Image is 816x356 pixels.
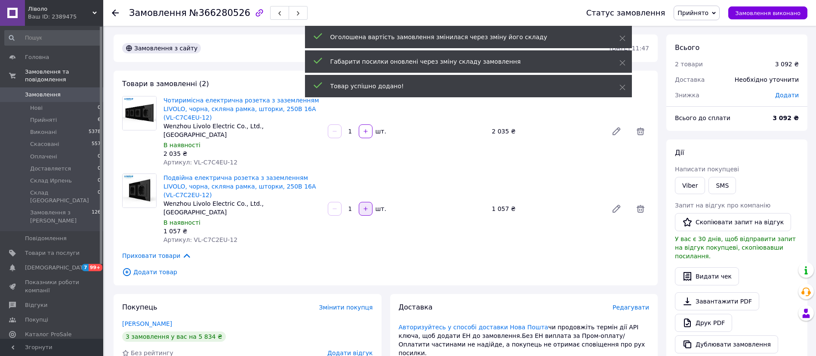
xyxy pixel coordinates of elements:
[675,166,739,173] span: Написати покупцеві
[330,33,598,41] div: Оголошена вартість замовлення змінилася через зміну його складу
[775,60,799,68] div: 3 092 ₴
[613,304,649,311] span: Редагувати
[675,292,759,310] a: Завантажити PDF
[163,97,319,121] a: Чотиримісна електрична розетка з заземленням LIVOLO, чорна, скляна рамка, шторки, 250В 16А (VL-C7...
[98,165,101,173] span: 0
[123,174,156,207] img: Подвійна електрична розетка з заземленням LIVOLO, чорна, скляна рамка, шторки, 250В 16А (VL-C7C2E...
[675,76,705,83] span: Доставка
[163,236,237,243] span: Артикул: VL-C7C2EU-12
[163,159,237,166] span: Артикул: VL-C7C4EU-12
[25,279,80,294] span: Показники роботи компанії
[25,91,61,99] span: Замовлення
[122,303,157,311] span: Покупець
[25,331,71,338] span: Каталог ProSale
[675,213,791,231] button: Скопіювати запит на відгук
[675,92,699,99] span: Знижка
[488,203,604,215] div: 1 057 ₴
[675,61,703,68] span: 2 товари
[92,209,101,224] span: 126
[586,9,665,17] div: Статус замовлення
[675,314,732,332] a: Друк PDF
[30,209,92,224] span: Замовлення з [PERSON_NAME]
[30,128,57,136] span: Виконані
[728,6,807,19] button: Замовлення виконано
[122,267,649,277] span: Додати товар
[675,335,778,353] button: Дублювати замовлення
[98,153,101,161] span: 0
[25,249,80,257] span: Товари та послуги
[4,30,102,46] input: Пошук
[163,174,316,198] a: Подвійна електрична розетка з заземленням LIVOLO, чорна, скляна рамка, шторки, 250В 16А (VL-C7C2E...
[632,200,649,217] span: Видалити
[89,264,103,271] span: 99+
[122,320,172,327] a: [PERSON_NAME]
[675,115,730,121] span: Всього до сплати
[28,13,103,21] div: Ваш ID: 2389475
[708,177,736,194] button: SMS
[163,219,200,226] span: В наявності
[28,5,92,13] span: Ліволо
[89,128,101,136] span: 5378
[163,142,200,149] span: В наявності
[399,324,548,331] a: Авторизуйтесь у способі доставки Нова Пошта
[399,303,433,311] span: Доставка
[675,202,770,209] span: Запит на відгук про компанію
[30,140,59,148] span: Скасовані
[122,43,201,53] div: Замовлення з сайту
[92,140,101,148] span: 557
[163,227,321,235] div: 1 057 ₴
[30,165,71,173] span: Доставляется
[488,125,604,137] div: 2 035 ₴
[675,267,739,285] button: Видати чек
[122,331,226,342] div: 3 замовлення у вас на 5 834 ₴
[373,204,387,213] div: шт.
[122,251,191,260] span: Приховати товари
[163,122,321,139] div: Wenzhou Livolo Electric Co., Ltd., [GEOGRAPHIC_DATA]
[775,92,799,99] span: Додати
[632,123,649,140] span: Видалити
[30,116,57,124] span: Прийняті
[25,264,89,272] span: [DEMOGRAPHIC_DATA]
[730,70,804,89] div: Необхідно уточнити
[675,149,684,157] span: Дії
[677,9,708,16] span: Прийнято
[189,8,250,18] span: №366280526
[30,189,98,204] span: Склад [GEOGRAPHIC_DATA]
[25,301,47,309] span: Відгуки
[163,149,321,158] div: 2 035 ₴
[98,104,101,112] span: 0
[773,115,799,121] b: 3 092 ₴
[123,96,156,130] img: Чотиримісна електрична розетка з заземленням LIVOLO, чорна, скляна рамка, шторки, 250В 16А (VL-C7...
[330,57,598,66] div: Габарити посилки оновлені через зміну складу замовлення
[129,8,187,18] span: Замовлення
[25,316,48,324] span: Покупці
[112,9,119,17] div: Повернутися назад
[122,80,209,88] span: Товари в замовленні (2)
[25,235,67,242] span: Повідомлення
[30,177,72,185] span: Склад Ирпень
[30,153,57,161] span: Оплачені
[25,53,49,61] span: Головна
[319,304,373,311] span: Змінити покупця
[98,189,101,204] span: 0
[98,177,101,185] span: 0
[163,199,321,217] div: Wenzhou Livolo Electric Co., Ltd., [GEOGRAPHIC_DATA]
[373,127,387,136] div: шт.
[675,235,796,260] span: У вас є 30 днів, щоб відправити запит на відгук покупцеві, скопіювавши посилання.
[735,10,801,16] span: Замовлення виконано
[25,68,103,84] span: Замовлення та повідомлення
[330,82,598,90] div: Товар успішно додано!
[30,104,43,112] span: Нові
[675,177,705,194] a: Viber
[608,200,625,217] a: Редагувати
[608,123,625,140] a: Редагувати
[675,43,699,52] span: Всього
[98,116,101,124] span: 6
[82,264,89,271] span: 7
